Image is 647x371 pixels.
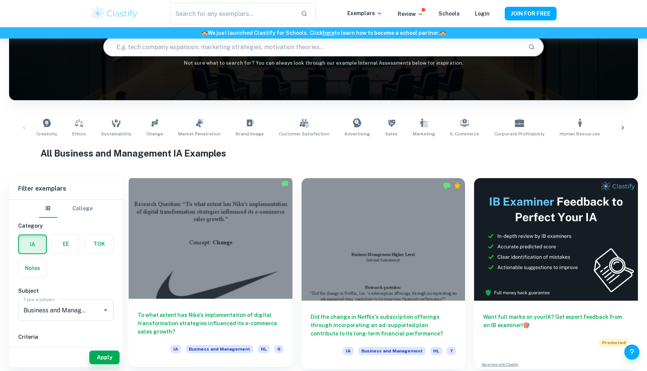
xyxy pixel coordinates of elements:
span: Ethics [72,130,86,137]
span: Sustainability [101,130,131,137]
h1: All Business and Management IA Examples [40,146,607,160]
span: Promoted [599,338,629,347]
div: Filter type choice [39,200,93,218]
span: Creativity [36,130,57,137]
span: 6 [274,345,283,353]
h6: Category [18,222,114,230]
a: Want full marks on yourIA? Get expert feedback from an IB examiner!PromotedAdvertise with Clastify [474,178,638,369]
button: TOK [85,235,113,253]
button: College [72,200,93,218]
div: Premium [454,182,461,189]
span: Market Penetration [178,130,221,137]
h6: Did the change in Netflix's subscription offerings through incorporating an ad-supported plan con... [311,313,456,338]
h6: Subject [18,287,114,295]
a: Advertise with Clastify [482,362,518,367]
span: HL [430,347,442,355]
img: Marked [443,182,451,189]
span: IA [343,347,354,355]
span: Corporate Profitability [494,130,544,137]
span: IA [170,345,181,353]
label: Type a subject [23,296,55,303]
p: Exemplars [347,9,383,17]
img: Thumbnail [474,178,638,301]
span: 🏫 [201,30,208,36]
span: 🎯 [523,322,529,328]
h6: To what extent has Nike's implementation of digital transformation strategies influenced its e-co... [138,311,283,336]
span: Brand Image [236,130,264,137]
button: JOIN FOR FREE [505,7,557,20]
button: Notes [19,259,47,277]
h6: We just launched Clastify for Schools. Click to learn how to become a school partner. [2,29,645,37]
a: Did the change in Netflix's subscription offerings through incorporating an ad-supported plan con... [302,178,465,369]
span: HL [258,345,270,353]
button: Open [100,305,111,315]
button: Search [525,40,538,53]
button: Help and Feedback [624,345,639,360]
a: To what extent has Nike's implementation of digital transformation strategies influenced its e-co... [129,178,292,369]
span: 🏫 [440,30,446,36]
span: Business and Management [358,347,426,355]
button: IA [19,235,46,253]
span: Advertising [344,130,370,137]
h6: Want full marks on your IA ? Get expert feedback from an IB examiner! [483,313,629,329]
span: E-commerce [450,130,479,137]
img: Clastify logo [90,6,138,21]
button: IB [39,200,57,218]
a: here [323,30,334,36]
a: Login [475,11,490,17]
button: Apply [89,351,120,364]
input: Search for any exemplars... [170,3,295,24]
span: Business and Management [186,345,253,353]
h6: Filter exemplars [9,178,123,199]
button: EE [52,235,80,253]
input: E.g. tech company expansion, marketing strategies, motivation theories... [104,36,522,57]
span: 7 [447,347,456,355]
h6: Not sure what to search for? You can always look through our example Internal Assessments below f... [9,59,638,67]
span: Marketing [413,130,435,137]
img: Marked [281,180,289,188]
a: Schools [439,11,460,17]
span: Customer Satisfaction [279,130,329,137]
span: Sales [385,130,398,137]
span: Change [146,130,163,137]
h6: Criteria [18,333,114,341]
p: Review [398,10,423,18]
span: Human Resources [560,130,600,137]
